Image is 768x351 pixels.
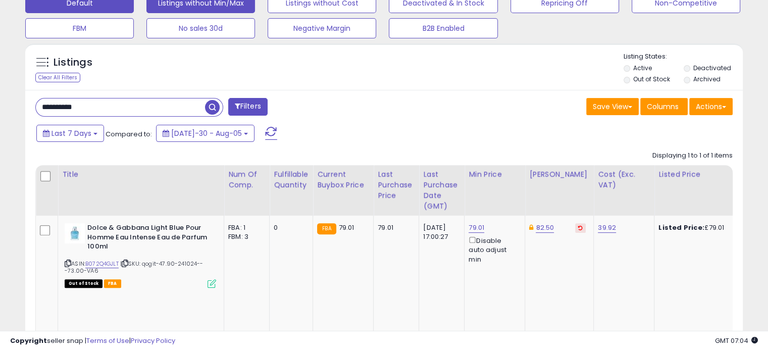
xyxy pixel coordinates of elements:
div: Displaying 1 to 1 of 1 items [652,151,733,161]
div: Cost (Exc. VAT) [598,169,650,190]
span: All listings that are currently out of stock and unavailable for purchase on Amazon [65,279,103,288]
div: £79.01 [658,223,742,232]
button: Save View [586,98,639,115]
span: FBA [104,279,121,288]
div: Last Purchase Date (GMT) [423,169,460,212]
p: Listing States: [624,52,743,62]
div: Fulfillable Quantity [274,169,309,190]
div: 79.01 [378,223,411,232]
b: Listed Price: [658,223,704,232]
button: [DATE]-30 - Aug-05 [156,125,254,142]
div: 0 [274,223,305,232]
b: Dolce & Gabbana Light Blue Pour Homme Eau Intense Eau de Parfum 100ml [87,223,210,254]
div: Listed Price [658,169,746,180]
button: Columns [640,98,688,115]
div: Disable auto adjust min [469,235,517,264]
div: FBA: 1 [228,223,262,232]
a: Privacy Policy [131,336,175,345]
div: ASIN: [65,223,216,287]
a: 39.92 [598,223,616,233]
a: Terms of Use [86,336,129,345]
div: Current Buybox Price [317,169,369,190]
div: [DATE] 17:00:27 [423,223,456,241]
span: | SKU: qogit-47.90-241024---73.00-VA6 [65,260,203,275]
strong: Copyright [10,336,47,345]
label: Deactivated [693,64,731,72]
button: Last 7 Days [36,125,104,142]
div: Clear All Filters [35,73,80,82]
button: B2B Enabled [389,18,497,38]
span: 79.01 [339,223,354,232]
label: Active [633,64,652,72]
span: 2025-08-13 07:04 GMT [715,336,758,345]
label: Archived [693,75,720,83]
button: Filters [228,98,268,116]
button: Actions [689,98,733,115]
button: FBM [25,18,134,38]
button: Negative Margin [268,18,376,38]
div: Title [62,169,220,180]
div: Last Purchase Price [378,169,415,201]
span: [DATE]-30 - Aug-05 [171,128,242,138]
a: 82.50 [536,223,554,233]
a: B072Q4GJLT [85,260,119,268]
div: seller snap | | [10,336,175,346]
a: 79.01 [469,223,484,233]
span: Last 7 Days [52,128,91,138]
button: No sales 30d [146,18,255,38]
img: 21Dk+lAM83L._SL40_.jpg [65,223,85,243]
span: Compared to: [106,129,152,139]
div: [PERSON_NAME] [529,169,589,180]
span: Columns [647,102,679,112]
h5: Listings [54,56,92,70]
div: Num of Comp. [228,169,265,190]
small: FBA [317,223,336,234]
div: FBM: 3 [228,232,262,241]
div: Min Price [469,169,521,180]
label: Out of Stock [633,75,670,83]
